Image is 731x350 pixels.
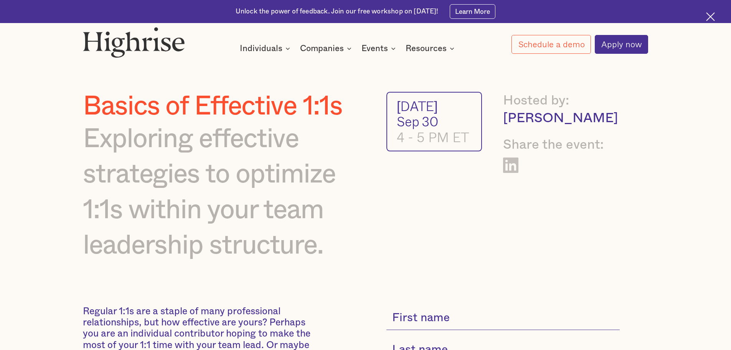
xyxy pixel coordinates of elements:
div: Unlock the power of feedback. Join our free workshop on [DATE]! [236,7,439,16]
a: Share on LinkedIn [503,158,518,173]
div: [DATE] [397,98,472,114]
img: Highrise logo [83,27,185,58]
div: Resources [406,44,457,53]
input: First name [386,306,619,330]
div: Exploring effective strategies to optimize 1:1s within your team leadership structure. [83,121,362,264]
div: Events [361,44,388,53]
div: Share the event: [503,136,620,154]
a: Apply now [595,35,648,54]
div: 4 - 5 PM ET [397,129,472,145]
div: Companies [300,44,354,53]
a: Schedule a demo [512,35,591,53]
div: [PERSON_NAME] [503,109,620,127]
img: Cross icon [706,12,715,21]
div: Individuals [240,44,292,53]
div: Individuals [240,44,282,53]
h1: Basics of Effective 1:1s [83,92,362,121]
div: Resources [406,44,447,53]
div: Sep [397,114,419,129]
div: Events [361,44,398,53]
div: Hosted by: [503,92,620,109]
div: Companies [300,44,344,53]
a: Learn More [450,4,495,19]
div: 30 [422,114,439,129]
